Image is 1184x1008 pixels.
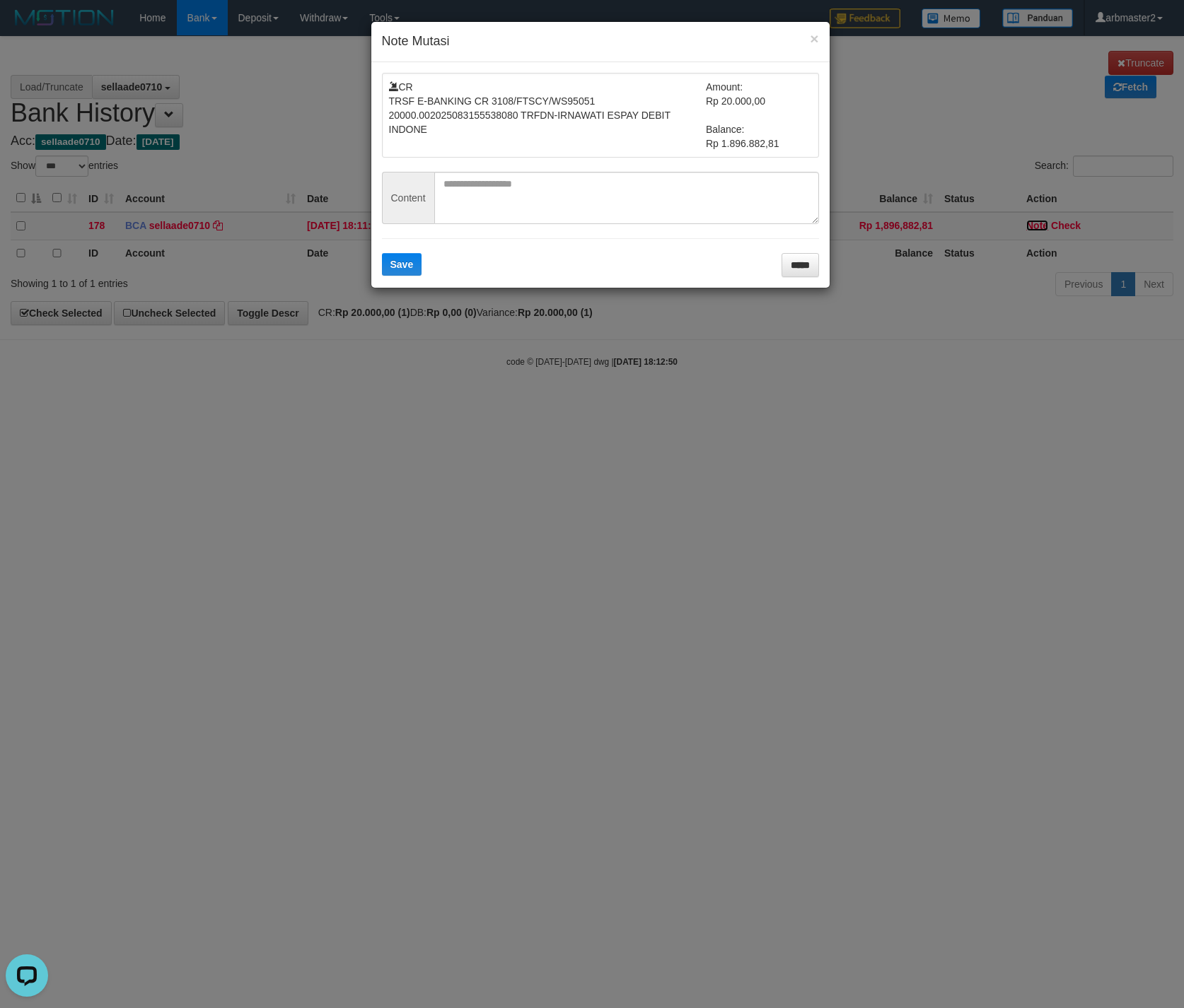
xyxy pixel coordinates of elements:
td: CR TRSF E-BANKING CR 3108/FTSCY/WS95051 20000.002025083155538080 TRFDN-IRNAWATI ESPAY DEBIT INDONE [389,80,707,151]
button: × [810,31,818,46]
button: Save [382,253,422,276]
h4: Note Mutasi [382,33,819,51]
span: Save [390,259,414,270]
td: Amount: Rp 20.000,00 Balance: Rp 1.896.882,81 [706,80,812,151]
span: Content [382,172,434,224]
button: Open LiveChat chat widget [6,6,48,48]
